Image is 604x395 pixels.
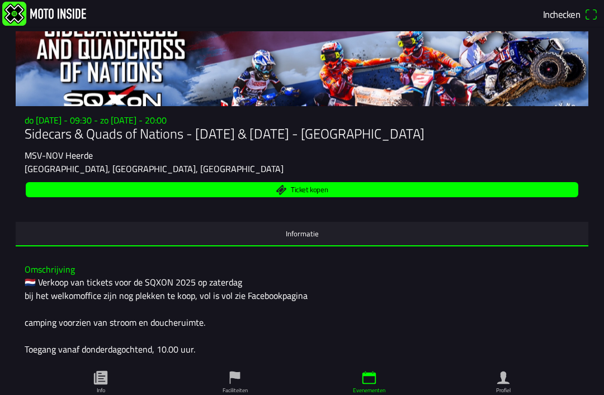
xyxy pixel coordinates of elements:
[25,126,579,142] h1: Sidecars & Quads of Nations - [DATE] & [DATE] - [GEOGRAPHIC_DATA]
[25,115,579,126] h3: do [DATE] - 09:30 - zo [DATE] - 20:00
[25,149,93,162] ion-text: MSV-NOV Heerde
[286,227,319,240] ion-label: Informatie
[291,186,328,193] span: Ticket kopen
[495,369,512,386] ion-icon: person
[496,386,511,394] ion-label: Profiel
[223,386,248,394] ion-label: Faciliteiten
[361,369,377,386] ion-icon: calendar
[353,386,385,394] ion-label: Evenementen
[543,7,580,21] span: Inchecken
[25,264,579,275] h3: Omschrijving
[25,162,284,175] ion-text: [GEOGRAPHIC_DATA], [GEOGRAPHIC_DATA], [GEOGRAPHIC_DATA]
[539,4,602,23] a: Incheckenqr scanner
[97,386,105,394] ion-label: Info
[226,369,243,386] ion-icon: flag
[92,369,109,386] ion-icon: paper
